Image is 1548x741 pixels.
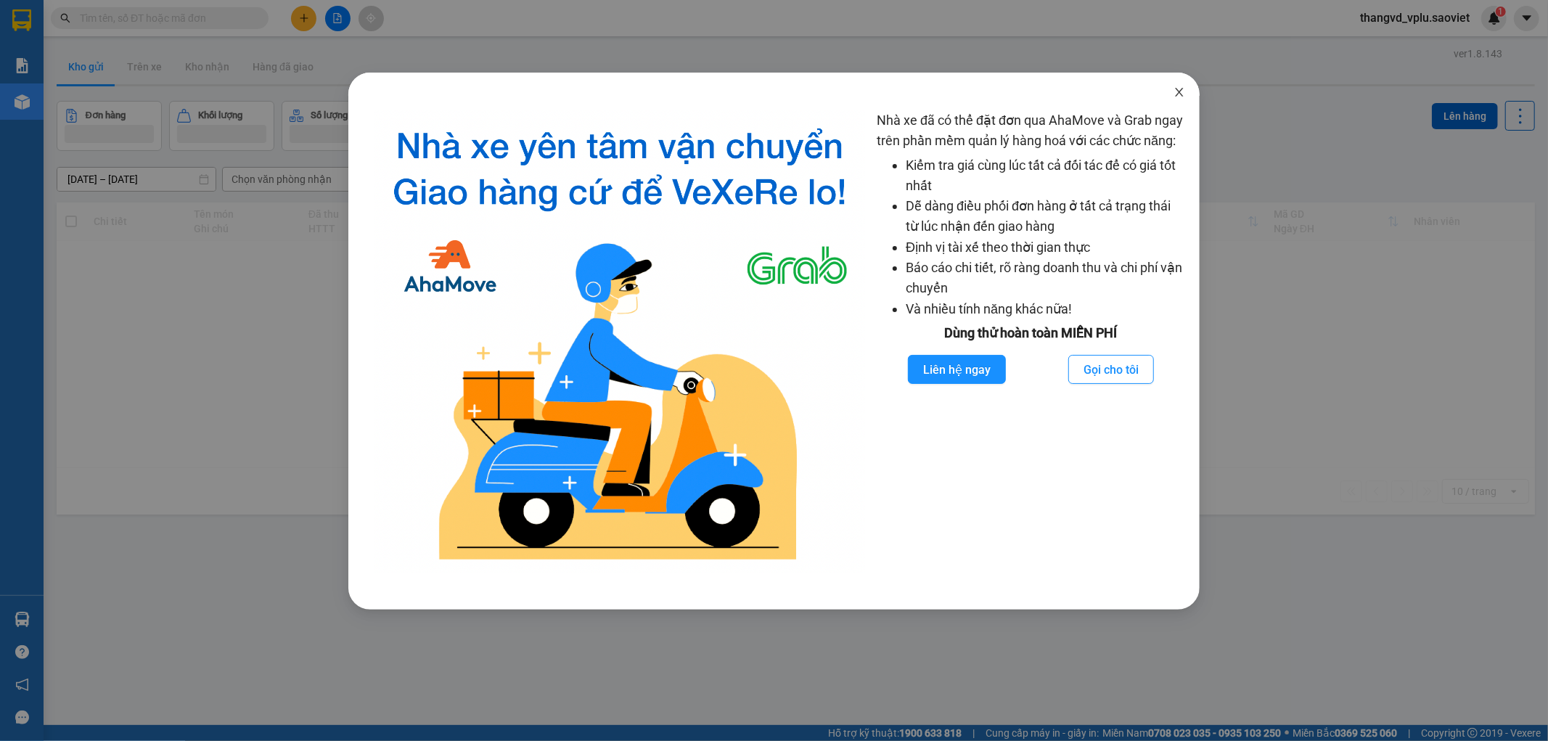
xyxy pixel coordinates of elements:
[923,361,991,379] span: Liên hệ ngay
[1159,73,1200,113] button: Close
[877,323,1185,343] div: Dùng thử hoàn toàn MIỄN PHÍ
[906,258,1185,299] li: Báo cáo chi tiết, rõ ràng doanh thu và chi phí vận chuyển
[1068,355,1154,384] button: Gọi cho tôi
[1084,361,1139,379] span: Gọi cho tôi
[906,155,1185,197] li: Kiểm tra giá cùng lúc tất cả đối tác để có giá tốt nhất
[374,110,865,573] img: logo
[877,110,1185,573] div: Nhà xe đã có thể đặt đơn qua AhaMove và Grab ngay trên phần mềm quản lý hàng hoá với các chức năng:
[906,196,1185,237] li: Dễ dàng điều phối đơn hàng ở tất cả trạng thái từ lúc nhận đến giao hàng
[1174,86,1185,98] span: close
[908,355,1006,384] button: Liên hệ ngay
[906,299,1185,319] li: Và nhiều tính năng khác nữa!
[906,237,1185,258] li: Định vị tài xế theo thời gian thực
